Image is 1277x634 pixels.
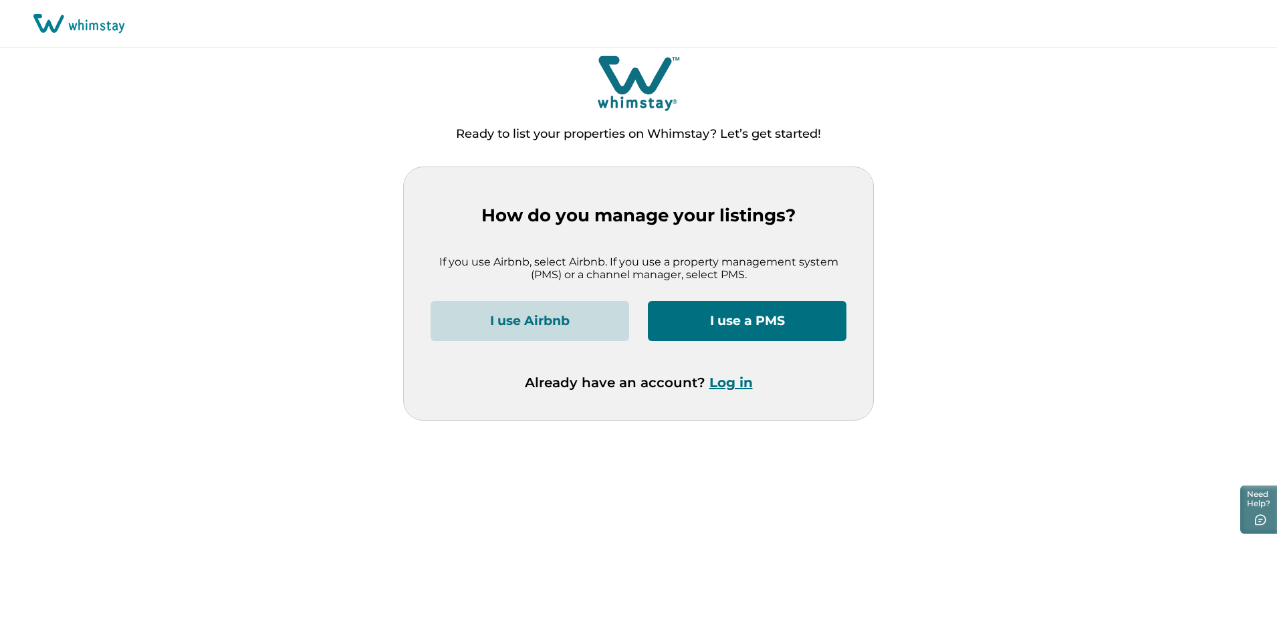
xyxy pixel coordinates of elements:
p: Ready to list your properties on Whimstay? Let’s get started! [456,128,821,141]
button: I use Airbnb [431,301,629,341]
p: Already have an account? [525,375,753,391]
p: How do you manage your listings? [431,205,846,226]
button: I use a PMS [648,301,846,341]
button: Log in [709,375,753,391]
p: If you use Airbnb, select Airbnb. If you use a property management system (PMS) or a channel mana... [431,255,846,282]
